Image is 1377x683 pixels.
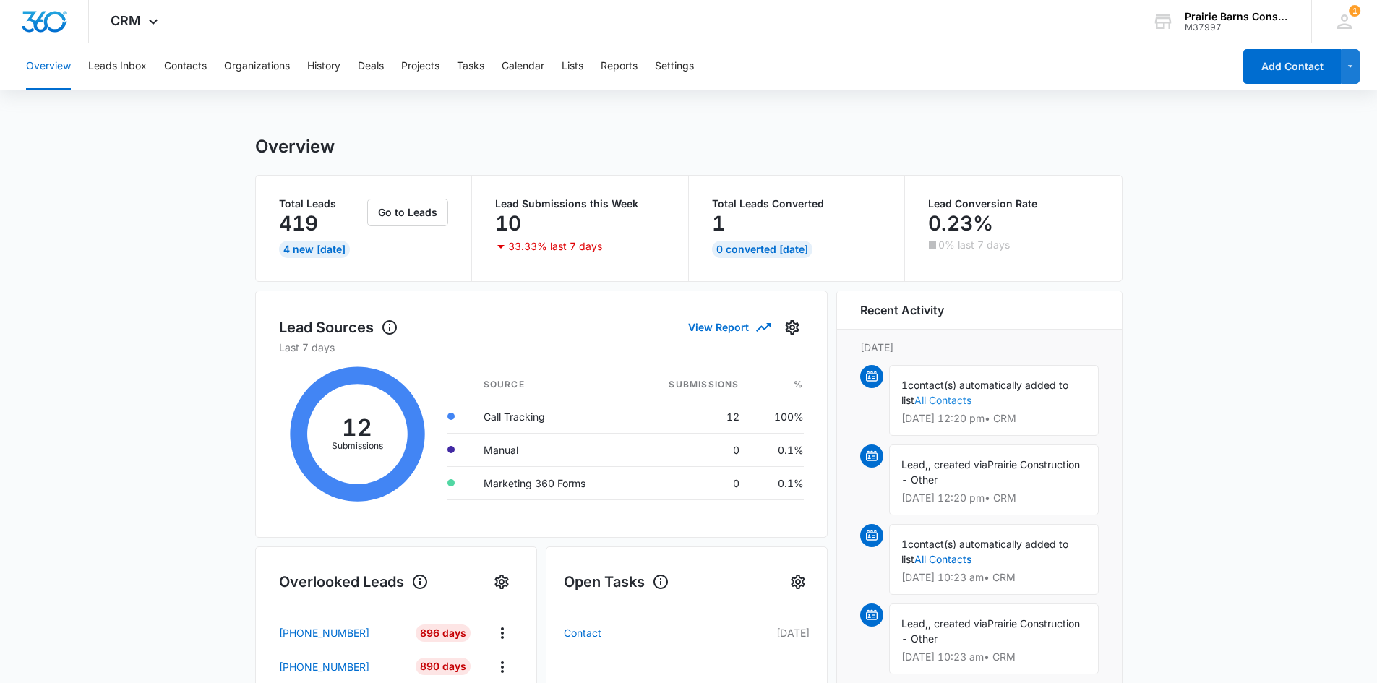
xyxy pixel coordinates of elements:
[901,379,1068,406] span: contact(s) automatically added to list
[751,433,804,466] td: 0.1%
[901,538,908,550] span: 1
[495,199,665,209] p: Lead Submissions this Week
[712,199,882,209] p: Total Leads Converted
[928,212,993,235] p: 0.23%
[655,43,694,90] button: Settings
[279,571,429,593] h1: Overlooked Leads
[751,400,804,433] td: 100%
[901,652,1086,662] p: [DATE] 10:23 am • CRM
[901,617,1080,645] span: Prairie Construction - Other
[472,369,632,400] th: Source
[1349,5,1360,17] span: 1
[88,43,147,90] button: Leads Inbox
[564,624,694,642] a: Contact
[367,206,448,218] a: Go to Leads
[601,43,638,90] button: Reports
[472,466,632,499] td: Marketing 360 Forms
[901,458,928,471] span: Lead,
[1185,11,1290,22] div: account name
[367,199,448,226] button: Go to Leads
[279,659,406,674] a: [PHONE_NUMBER]
[928,617,987,630] span: , created via
[279,241,350,258] div: 4 New [DATE]
[632,369,751,400] th: Submissions
[632,400,751,433] td: 12
[502,43,544,90] button: Calendar
[495,212,521,235] p: 10
[416,658,471,675] div: 890 Days
[751,466,804,499] td: 0.1%
[472,400,632,433] td: Call Tracking
[564,571,669,593] h1: Open Tasks
[490,570,513,593] button: Settings
[279,317,398,338] h1: Lead Sources
[279,199,365,209] p: Total Leads
[358,43,384,90] button: Deals
[632,466,751,499] td: 0
[901,572,1086,583] p: [DATE] 10:23 am • CRM
[928,458,987,471] span: , created via
[562,43,583,90] button: Lists
[508,241,602,252] p: 33.33% last 7 days
[472,433,632,466] td: Manual
[860,340,1099,355] p: [DATE]
[901,617,928,630] span: Lead,
[694,625,810,640] p: [DATE]
[860,301,944,319] h6: Recent Activity
[491,656,513,678] button: Actions
[255,136,335,158] h1: Overview
[712,241,812,258] div: 0 Converted [DATE]
[279,340,804,355] p: Last 7 days
[1185,22,1290,33] div: account id
[901,458,1080,486] span: Prairie Construction - Other
[26,43,71,90] button: Overview
[712,212,725,235] p: 1
[914,394,971,406] a: All Contacts
[938,240,1010,250] p: 0% last 7 days
[401,43,439,90] button: Projects
[688,314,769,340] button: View Report
[416,624,471,642] div: 896 Days
[632,433,751,466] td: 0
[491,622,513,644] button: Actions
[928,199,1099,209] p: Lead Conversion Rate
[279,625,369,640] p: [PHONE_NUMBER]
[307,43,340,90] button: History
[901,493,1086,503] p: [DATE] 12:20 pm • CRM
[901,538,1068,565] span: contact(s) automatically added to list
[786,570,810,593] button: Settings
[111,13,141,28] span: CRM
[751,369,804,400] th: %
[1243,49,1341,84] button: Add Contact
[164,43,207,90] button: Contacts
[901,379,908,391] span: 1
[279,625,406,640] a: [PHONE_NUMBER]
[457,43,484,90] button: Tasks
[901,413,1086,424] p: [DATE] 12:20 pm • CRM
[279,659,369,674] p: [PHONE_NUMBER]
[781,316,804,339] button: Settings
[1349,5,1360,17] div: notifications count
[279,212,318,235] p: 419
[914,553,971,565] a: All Contacts
[224,43,290,90] button: Organizations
